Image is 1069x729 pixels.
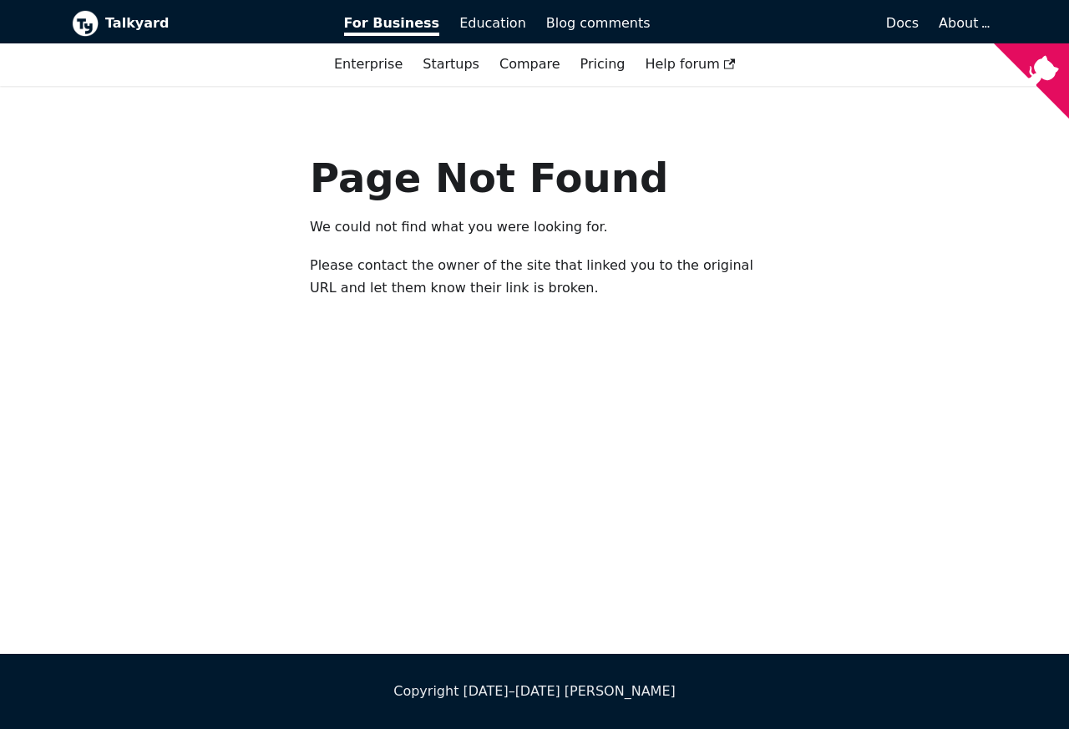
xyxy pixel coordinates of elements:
[324,50,413,78] a: Enterprise
[413,50,489,78] a: Startups
[310,216,759,238] p: We could not find what you were looking for.
[105,13,321,34] b: Talkyard
[939,15,987,31] a: About
[72,681,997,702] div: Copyright [DATE]–[DATE] [PERSON_NAME]
[499,56,560,72] a: Compare
[645,56,735,72] span: Help forum
[886,15,919,31] span: Docs
[310,153,759,203] h1: Page Not Found
[661,9,930,38] a: Docs
[536,9,661,38] a: Blog comments
[546,15,651,31] span: Blog comments
[72,10,321,37] a: Talkyard logoTalkyard
[334,9,450,38] a: For Business
[344,15,440,36] span: For Business
[570,50,636,78] a: Pricing
[310,255,759,299] p: Please contact the owner of the site that linked you to the original URL and let them know their ...
[635,50,745,78] a: Help forum
[449,9,536,38] a: Education
[459,15,526,31] span: Education
[72,10,99,37] img: Talkyard logo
